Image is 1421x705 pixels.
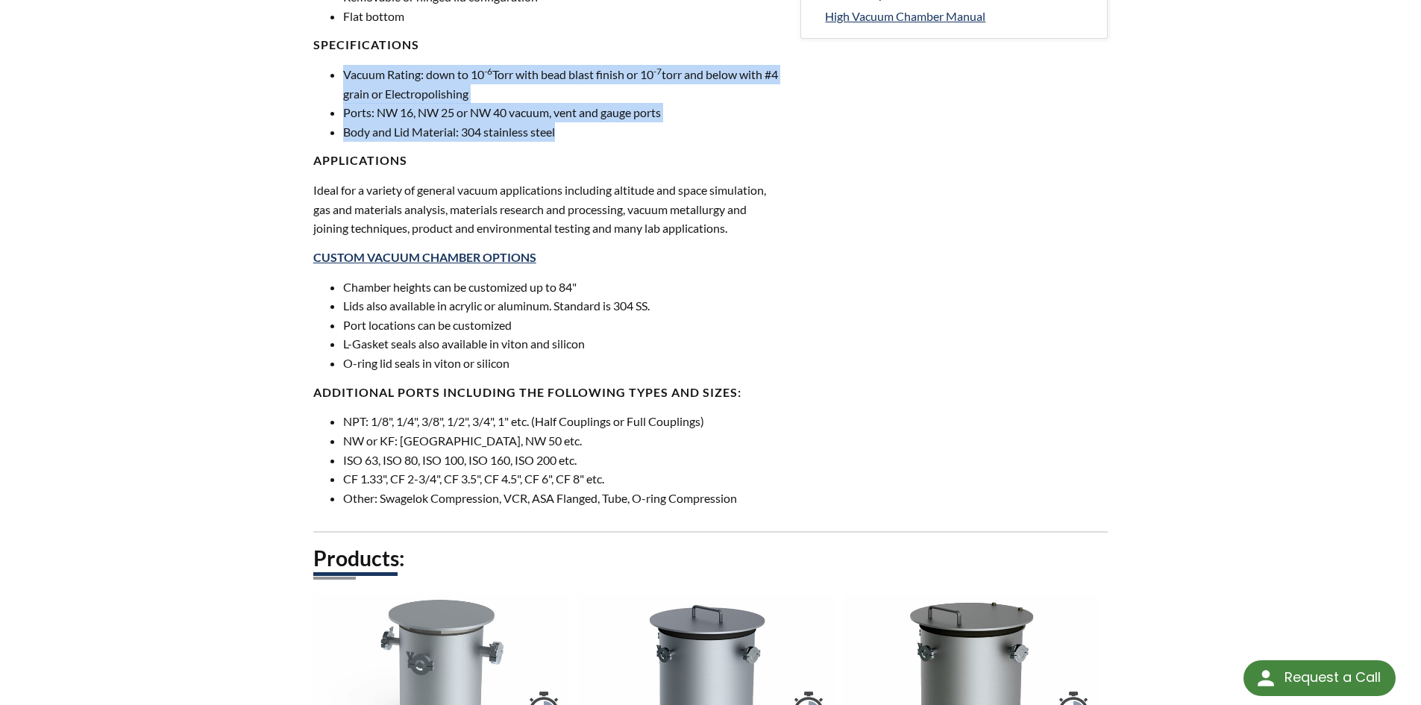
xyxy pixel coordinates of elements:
h4: APPLICATIONS [313,153,783,169]
li: ISO 63, ISO 80, ISO 100, ISO 160, ISO 200 etc. [343,451,783,470]
li: Port locations can be customized [343,316,783,335]
p: Ideal for a variety of general vacuum applications including altitude and space simulation, gas a... [313,181,783,238]
li: NW or KF: [GEOGRAPHIC_DATA], NW 50 etc. [343,431,783,451]
sup: -6 [484,66,492,77]
a: Custom Vacuum Chamber Options [313,250,536,264]
li: O-ring lid seals in viton or silicon [343,354,783,373]
li: Chamber heights can be customized up to 84" [343,278,783,297]
img: round button [1254,666,1278,690]
li: L-Gasket seals also available in viton and silicon [343,334,783,354]
h4: Specifications [313,37,783,53]
li: Lids also available in acrylic or aluminum. Standard is 304 SS. [343,296,783,316]
span: High Vacuum Chamber Manual [825,9,985,23]
div: Request a Call [1243,660,1396,696]
li: Flat bottom [343,7,783,26]
sup: -7 [653,66,662,77]
li: Ports: NW 16, NW 25 or NW 40 vacuum, vent and gauge ports [343,103,783,122]
div: Request a Call [1284,660,1381,695]
li: Other: Swagelok Compression, VCR, ASA Flanged, Tube, O-ring Compression [343,489,783,508]
li: Body and Lid Material: 304 stainless steel [343,122,783,142]
h4: Additional ports including the following types and sizes: [313,385,783,401]
a: High Vacuum Chamber Manual [825,7,1095,26]
li: CF 1.33", CF 2-3/4", CF 3.5", CF 4.5", CF 6", CF 8" etc. [343,469,783,489]
li: Vacuum Rating: down to 10 Torr with bead blast finish or 10 torr and below with #4 grain or Elect... [343,65,783,103]
li: NPT: 1/8", 1/4", 3/8", 1/2", 3/4", 1" etc. (Half Couplings or Full Couplings) [343,412,783,431]
h2: Products: [313,545,1108,572]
